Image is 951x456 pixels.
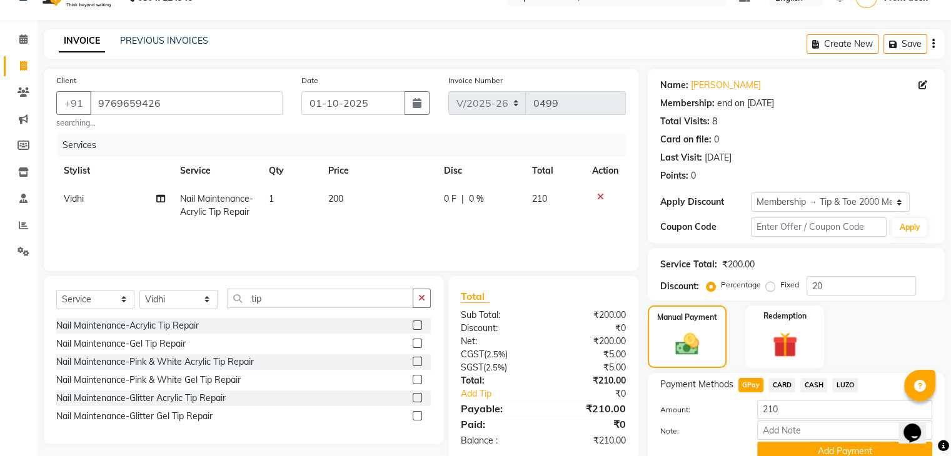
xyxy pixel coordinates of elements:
[451,417,543,432] div: Paid:
[832,378,858,392] span: LUZO
[328,193,343,204] span: 200
[543,417,635,432] div: ₹0
[56,91,91,115] button: +91
[227,289,413,308] input: Search or Scan
[543,401,635,416] div: ₹210.00
[451,309,543,322] div: Sub Total:
[56,355,254,369] div: Nail Maintenance-Pink & White Acrylic Tip Repair
[59,30,105,52] a: INVOICE
[660,196,751,209] div: Apply Discount
[660,151,702,164] div: Last Visit:
[543,322,635,335] div: ₹0
[451,348,543,361] div: ( )
[691,169,696,182] div: 0
[56,410,213,423] div: Nail Maintenance-Glitter Gel Tip Repair
[558,387,635,400] div: ₹0
[751,217,887,237] input: Enter Offer / Coupon Code
[757,400,932,419] input: Amount
[269,193,274,204] span: 1
[660,133,712,146] div: Card on file:
[721,279,761,290] label: Percentage
[451,361,543,374] div: ( )
[651,425,748,437] label: Note:
[56,75,76,86] label: Client
[660,378,733,391] span: Payment Methods
[58,134,635,157] div: Services
[461,362,483,373] span: SGST
[714,133,719,146] div: 0
[532,193,547,204] span: 210
[180,193,253,217] span: Nail Maintenance-Acrylic Tip Repair
[660,97,715,110] div: Membership:
[543,374,635,387] div: ₹210.00
[660,221,751,234] div: Coupon Code
[261,157,321,185] th: Qty
[444,192,456,206] span: 0 F
[461,349,484,360] span: CGST
[892,218,927,237] button: Apply
[321,157,436,185] th: Price
[448,75,503,86] label: Invoice Number
[757,420,932,440] input: Add Note
[64,193,84,204] span: Vidhi
[763,310,807,322] label: Redemption
[543,434,635,447] div: ₹210.00
[461,290,490,303] span: Total
[56,374,241,387] div: Nail Maintenance-Pink & White Gel Tip Repair
[660,258,717,271] div: Service Total:
[668,330,707,358] img: _cash.svg
[651,404,748,415] label: Amount:
[436,157,525,185] th: Disc
[56,392,226,405] div: Nail Maintenance-Glitter Acrylic Tip Repair
[543,335,635,348] div: ₹200.00
[717,97,774,110] div: end on [DATE]
[765,329,805,360] img: _gift.svg
[883,34,927,54] button: Save
[738,378,764,392] span: GPay
[543,348,635,361] div: ₹5.00
[486,362,505,372] span: 2.5%
[722,258,755,271] div: ₹200.00
[90,91,283,115] input: Search by Name/Mobile/Email/Code
[56,319,199,332] div: Nail Maintenance-Acrylic Tip Repair
[660,79,688,92] div: Name:
[451,434,543,447] div: Balance :
[451,374,543,387] div: Total:
[660,169,688,182] div: Points:
[660,115,710,128] div: Total Visits:
[451,335,543,348] div: Net:
[712,115,717,128] div: 8
[543,361,635,374] div: ₹5.00
[301,75,318,86] label: Date
[807,34,878,54] button: Create New
[469,192,484,206] span: 0 %
[585,157,626,185] th: Action
[525,157,585,185] th: Total
[691,79,761,92] a: [PERSON_NAME]
[780,279,799,290] label: Fixed
[705,151,732,164] div: [DATE]
[486,349,505,359] span: 2.5%
[120,35,208,46] a: PREVIOUS INVOICES
[543,309,635,322] div: ₹200.00
[173,157,261,185] th: Service
[56,117,283,129] small: searching...
[451,387,558,400] a: Add Tip
[768,378,795,392] span: CARD
[898,406,938,444] iframe: chat widget
[461,192,464,206] span: |
[451,322,543,335] div: Discount:
[56,337,186,350] div: Nail Maintenance-Gel Tip Repair
[660,280,699,293] div: Discount:
[800,378,827,392] span: CASH
[56,157,173,185] th: Stylist
[451,401,543,416] div: Payable:
[657,312,717,323] label: Manual Payment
